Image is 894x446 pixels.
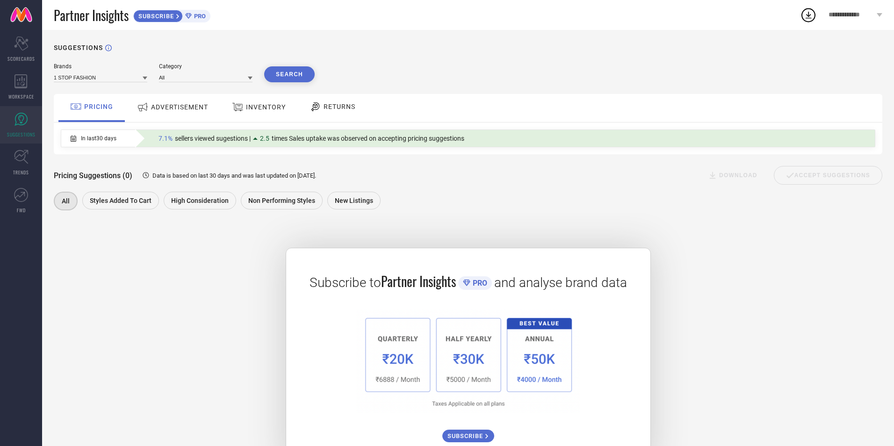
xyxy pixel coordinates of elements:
[447,432,485,439] span: SUBSCRIBE
[84,103,113,110] span: PRICING
[13,169,29,176] span: TRENDS
[54,171,132,180] span: Pricing Suggestions (0)
[246,103,286,111] span: INVENTORY
[90,197,151,204] span: Styles Added To Cart
[54,6,129,25] span: Partner Insights
[260,135,269,142] span: 2.5
[272,135,464,142] span: times Sales uptake was observed on accepting pricing suggestions
[62,197,70,205] span: All
[134,13,176,20] span: SUBSCRIBE
[17,207,26,214] span: FWD
[356,309,580,413] img: 1a6fb96cb29458d7132d4e38d36bc9c7.png
[192,13,206,20] span: PRO
[335,197,373,204] span: New Listings
[470,279,487,288] span: PRO
[494,275,627,290] span: and analyse brand data
[800,7,817,23] div: Open download list
[264,66,315,82] button: Search
[7,131,36,138] span: SUGGESTIONS
[324,103,355,110] span: RETURNS
[171,197,229,204] span: High Consideration
[381,272,456,291] span: Partner Insights
[7,55,35,62] span: SCORECARDS
[442,423,494,442] a: SUBSCRIBE
[154,132,469,144] div: Percentage of sellers who have viewed suggestions for the current Insight Type
[175,135,251,142] span: sellers viewed sugestions |
[151,103,208,111] span: ADVERTISEMENT
[8,93,34,100] span: WORKSPACE
[774,166,882,185] div: Accept Suggestions
[54,44,103,51] h1: SUGGESTIONS
[152,172,316,179] span: Data is based on last 30 days and was last updated on [DATE] .
[159,135,173,142] span: 7.1%
[54,63,147,70] div: Brands
[159,63,252,70] div: Category
[248,197,315,204] span: Non Performing Styles
[81,135,116,142] span: In last 30 days
[133,7,210,22] a: SUBSCRIBEPRO
[310,275,381,290] span: Subscribe to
